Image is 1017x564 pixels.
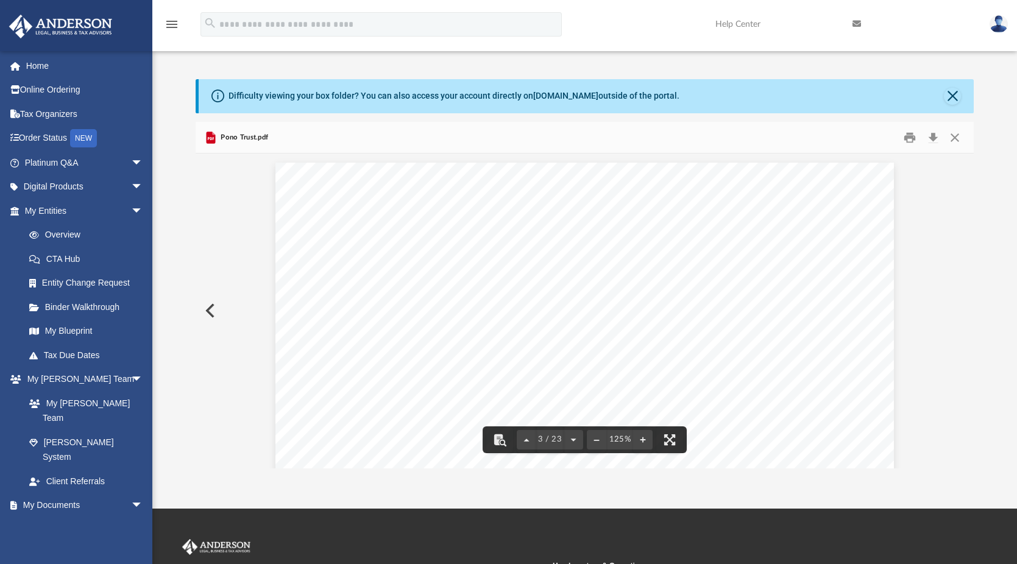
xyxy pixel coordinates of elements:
[196,153,974,468] div: File preview
[165,17,179,32] i: menu
[17,391,149,430] a: My [PERSON_NAME] Team
[131,175,155,200] span: arrow_drop_down
[70,129,97,147] div: NEW
[196,294,222,328] button: Previous File
[17,223,161,247] a: Overview
[533,91,598,100] a: [DOMAIN_NAME]
[229,90,679,102] div: Difficulty viewing your box folder? You can also access your account directly on outside of the p...
[587,426,606,453] button: Zoom out
[656,426,683,453] button: Enter fullscreen
[165,23,179,32] a: menu
[9,54,161,78] a: Home
[9,126,161,151] a: Order StatusNEW
[944,128,966,147] button: Close
[944,88,961,105] button: Close
[5,15,116,38] img: Anderson Advisors Platinum Portal
[204,16,217,30] i: search
[196,153,974,468] div: Document Viewer
[9,493,155,518] a: My Documentsarrow_drop_down
[9,199,161,223] a: My Entitiesarrow_drop_down
[606,435,633,443] div: Current zoom level
[17,517,149,541] a: Box
[898,128,923,147] button: Print
[990,15,1008,33] img: User Pic
[218,132,268,143] span: Pono Trust.pdf
[633,426,653,453] button: Zoom in
[196,122,974,468] div: Preview
[9,102,161,126] a: Tax Organizers
[9,367,155,392] a: My [PERSON_NAME] Teamarrow_drop_down
[517,426,536,453] button: Previous page
[9,150,161,175] a: Platinum Q&Aarrow_drop_down
[131,367,155,392] span: arrow_drop_down
[536,435,564,443] span: 3 / 23
[9,78,161,102] a: Online Ordering
[17,469,155,493] a: Client Referrals
[131,150,155,175] span: arrow_drop_down
[180,539,253,555] img: Anderson Advisors Platinum Portal
[17,271,161,295] a: Entity Change Request
[17,430,155,469] a: [PERSON_NAME] System
[564,426,583,453] button: Next page
[17,295,161,319] a: Binder Walkthrough
[131,199,155,224] span: arrow_drop_down
[536,426,564,453] button: 3 / 23
[131,493,155,518] span: arrow_drop_down
[9,175,161,199] a: Digital Productsarrow_drop_down
[922,128,944,147] button: Download
[17,343,161,367] a: Tax Due Dates
[486,426,513,453] button: Toggle findbar
[17,247,161,271] a: CTA Hub
[17,319,155,344] a: My Blueprint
